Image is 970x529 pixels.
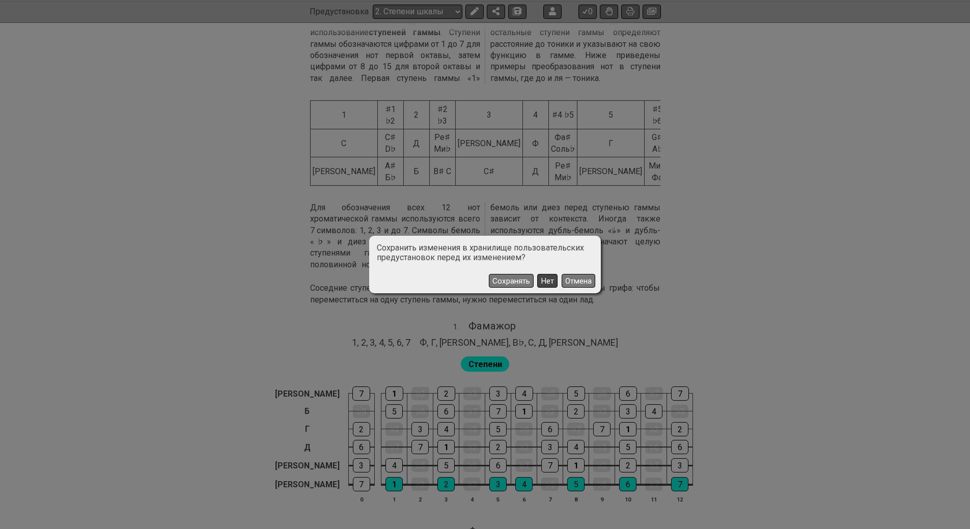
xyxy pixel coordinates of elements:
button: Нет [537,274,558,288]
font: Нет [541,276,554,286]
button: Отмена [562,274,595,288]
font: Отмена [565,276,592,286]
font: Сохранить изменения в хранилище пользовательских предустановок перед их изменением? [377,243,584,262]
button: Сохранять [489,274,534,288]
font: Сохранять [492,276,530,286]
